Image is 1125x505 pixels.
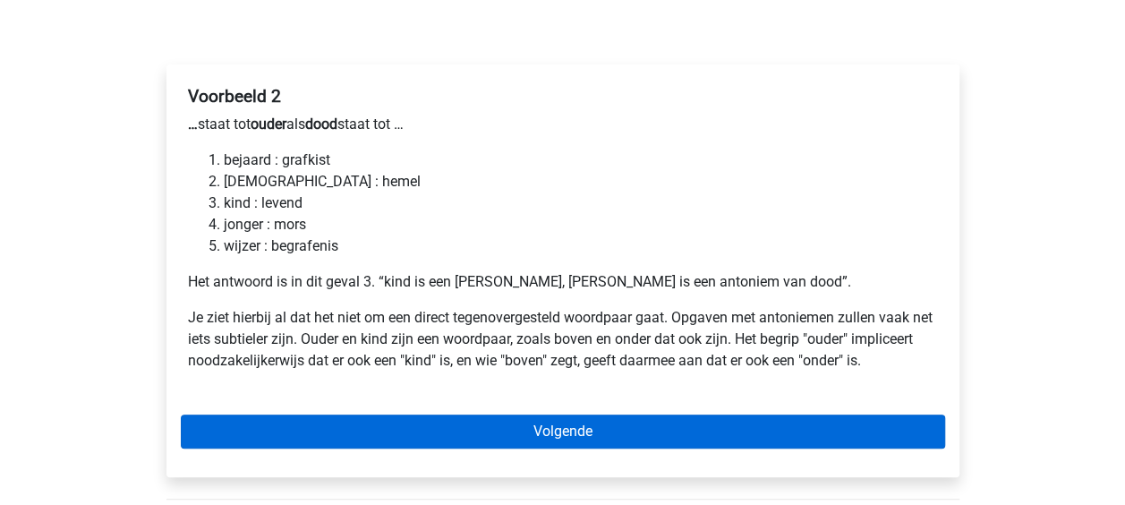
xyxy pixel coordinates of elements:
[224,214,938,235] li: jonger : mors
[188,307,938,372] p: Je ziet hierbij al dat het niet om een direct tegenovergesteld woordpaar gaat. Opgaven met antoni...
[224,171,938,193] li: [DEMOGRAPHIC_DATA] : hemel
[181,415,945,449] a: Volgende
[188,86,281,107] b: Voorbeeld 2
[188,271,938,293] p: Het antwoord is in dit geval 3. “kind is een [PERSON_NAME], [PERSON_NAME] is een antoniem van dood”.
[188,114,938,135] p: staat tot als staat tot …
[224,235,938,257] li: wijzer : begrafenis
[251,116,286,133] b: ouder
[224,193,938,214] li: kind : levend
[305,116,337,133] b: dood
[188,116,198,133] b: …
[224,150,938,171] li: bejaard : grafkist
